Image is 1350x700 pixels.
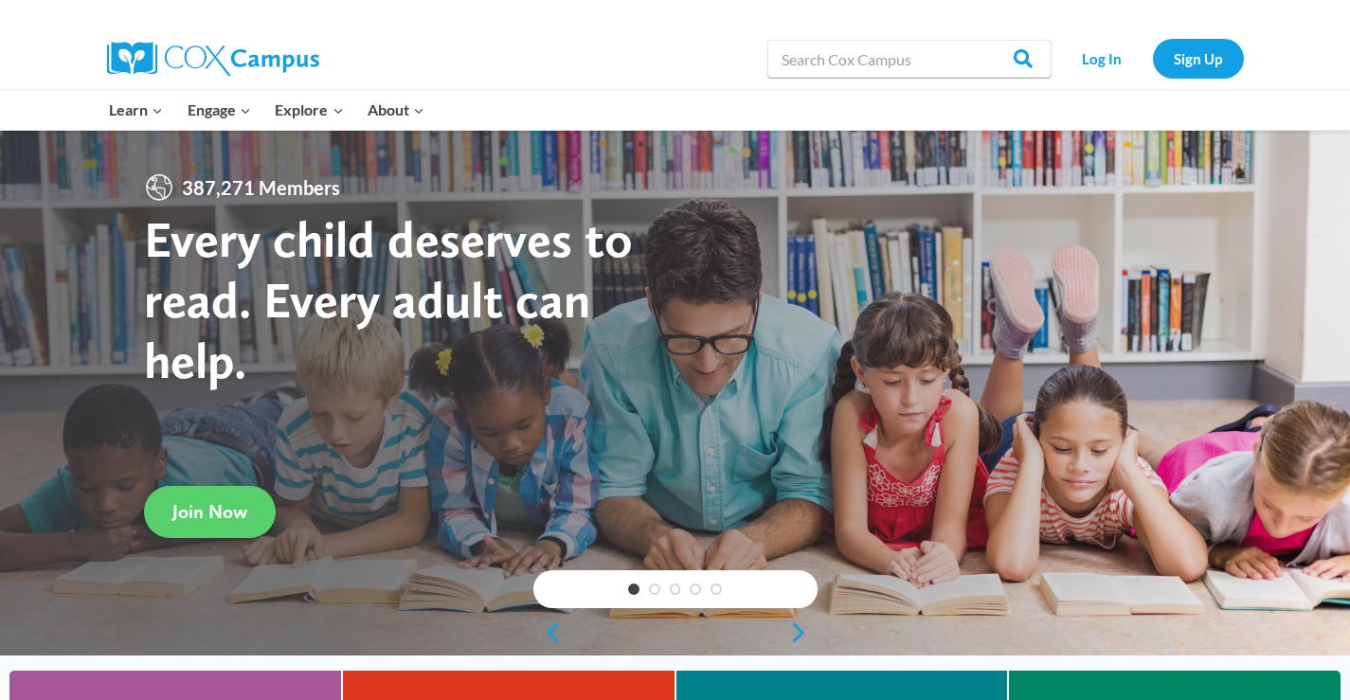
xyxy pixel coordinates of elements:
a: 4 [690,583,701,595]
a: Join Now [144,486,276,538]
input: Search Cox Campus [767,40,1052,78]
span: About [368,98,424,122]
strong: Every child deserves to read. Every adult can help. [144,208,633,389]
span: Join Now [172,500,247,523]
nav: Primary Navigation [98,90,437,130]
span: Learn [109,98,163,122]
a: 5 [711,583,722,595]
a: previous [533,621,562,644]
nav: Secondary Navigation [1061,39,1244,78]
span: Engage [188,98,251,122]
a: Log In [1061,39,1143,78]
a: 1 [628,583,639,595]
span: 387,271 Members [174,172,348,203]
div: content slider buttons [533,614,818,652]
a: 2 [649,583,660,595]
a: next [789,621,818,644]
a: Sign Up [1153,39,1244,78]
span: Explore [275,98,343,122]
a: 3 [670,583,681,595]
img: Cox Campus [107,42,319,76]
